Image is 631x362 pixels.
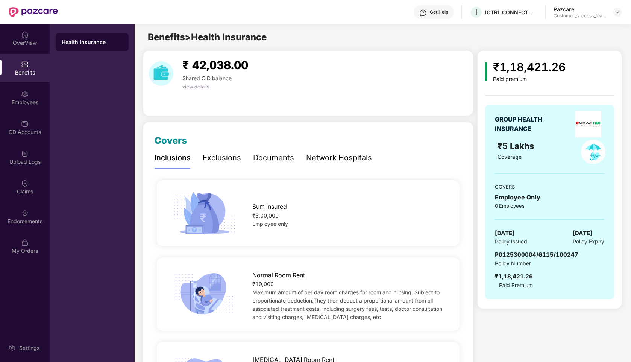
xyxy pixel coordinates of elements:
div: ₹1,18,421.26 [493,58,566,76]
span: view details [182,84,209,90]
div: Documents [253,152,294,164]
img: svg+xml;base64,PHN2ZyBpZD0iRW1wbG95ZWVzIiB4bWxucz0iaHR0cDovL3d3dy53My5vcmcvMjAwMC9zdmciIHdpZHRoPS... [21,90,29,98]
div: ₹5,00,000 [252,211,446,220]
img: policyIcon [581,140,605,164]
div: IOTRL CONNECT PRIVATE LIMITED [485,9,538,16]
img: svg+xml;base64,PHN2ZyBpZD0iRW5kb3JzZW1lbnRzIiB4bWxucz0iaHR0cDovL3d3dy53My5vcmcvMjAwMC9zdmciIHdpZH... [21,209,29,217]
img: svg+xml;base64,PHN2ZyBpZD0iU2V0dGluZy0yMHgyMCIgeG1sbnM9Imh0dHA6Ly93d3cudzMub3JnLzIwMDAvc3ZnIiB3aW... [8,344,15,352]
span: Normal Room Rent [252,271,305,280]
img: svg+xml;base64,PHN2ZyBpZD0iTXlfT3JkZXJzIiBkYXRhLW5hbWU9Ik15IE9yZGVycyIgeG1sbnM9Imh0dHA6Ly93d3cudz... [21,239,29,246]
span: Coverage [498,154,522,160]
span: Policy Issued [495,237,527,246]
div: Employee Only [495,193,604,202]
span: ₹5 Lakhs [498,141,537,151]
span: ₹ 42,038.00 [182,58,248,72]
span: Employee only [252,221,288,227]
div: 0 Employees [495,202,604,210]
span: [DATE] [573,229,592,238]
img: icon [485,62,487,81]
img: svg+xml;base64,PHN2ZyBpZD0iQ0RfQWNjb3VudHMiIGRhdGEtbmFtZT0iQ0QgQWNjb3VudHMiIHhtbG5zPSJodHRwOi8vd3... [21,120,29,128]
img: svg+xml;base64,PHN2ZyBpZD0iVXBsb2FkX0xvZ3MiIGRhdGEtbmFtZT0iVXBsb2FkIExvZ3MiIHhtbG5zPSJodHRwOi8vd3... [21,150,29,157]
img: download [149,61,173,86]
span: Sum Insured [252,202,287,211]
img: svg+xml;base64,PHN2ZyBpZD0iRHJvcGRvd24tMzJ4MzIiIHhtbG5zPSJodHRwOi8vd3d3LnczLm9yZy8yMDAwL3N2ZyIgd2... [614,9,620,15]
span: Maximum amount of per day room charges for room and nursing. Subject to proportionate deduction.T... [252,289,442,320]
div: Network Hospitals [306,152,372,164]
img: svg+xml;base64,PHN2ZyBpZD0iSGVscC0zMngzMiIgeG1sbnM9Imh0dHA6Ly93d3cudzMub3JnLzIwMDAvc3ZnIiB3aWR0aD... [419,9,427,17]
span: Covers [155,135,187,146]
img: svg+xml;base64,PHN2ZyBpZD0iQ2xhaW0iIHhtbG5zPSJodHRwOi8vd3d3LnczLm9yZy8yMDAwL3N2ZyIgd2lkdGg9IjIwIi... [21,179,29,187]
div: Health Insurance [62,38,123,46]
div: Exclusions [203,152,241,164]
div: Pazcare [554,6,606,13]
div: Get Help [430,9,448,15]
img: svg+xml;base64,PHN2ZyBpZD0iQmVuZWZpdHMiIHhtbG5zPSJodHRwOi8vd3d3LnczLm9yZy8yMDAwL3N2ZyIgd2lkdGg9Ij... [21,61,29,68]
span: [DATE] [495,229,514,238]
div: Settings [17,344,42,352]
span: P0125300004/6115/100247 [495,251,578,258]
div: ₹10,000 [252,280,446,288]
div: Inclusions [155,152,191,164]
img: insurerLogo [575,111,601,137]
span: Policy Expiry [573,237,604,246]
span: I [475,8,477,17]
div: Customer_success_team_lead [554,13,606,19]
img: New Pazcare Logo [9,7,58,17]
div: ₹1,18,421.26 [495,272,533,281]
span: Policy Number [495,260,531,266]
span: Paid Premium [499,281,533,289]
div: Paid premium [493,76,566,82]
div: GROUP HEALTH INSURANCE [495,115,561,134]
img: icon [171,190,238,237]
span: Benefits > Health Insurance [148,32,267,43]
img: icon [171,271,238,318]
img: svg+xml;base64,PHN2ZyBpZD0iSG9tZSIgeG1sbnM9Imh0dHA6Ly93d3cudzMub3JnLzIwMDAvc3ZnIiB3aWR0aD0iMjAiIG... [21,31,29,38]
span: Shared C.D balance [182,75,232,81]
div: COVERS [495,183,604,190]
